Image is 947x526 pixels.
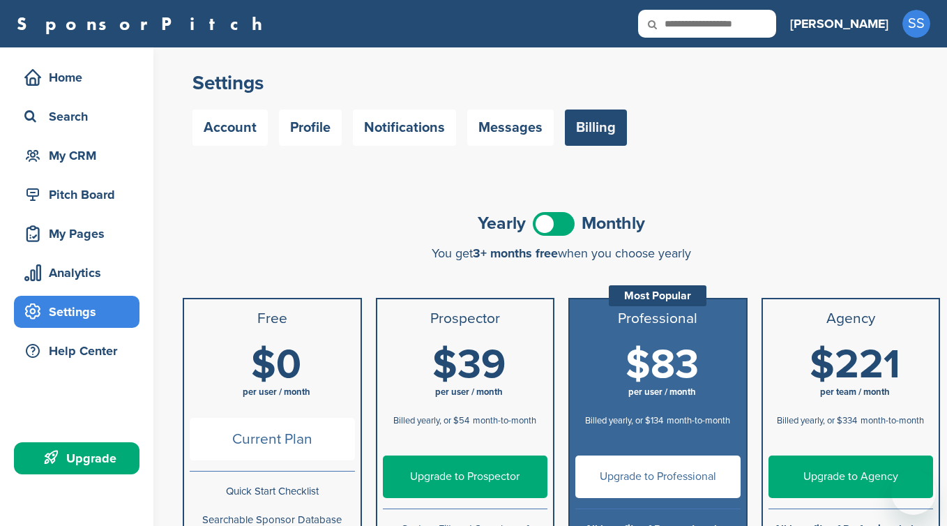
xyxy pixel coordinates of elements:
[14,442,139,474] a: Upgrade
[21,446,139,471] div: Upgrade
[565,110,627,146] a: Billing
[435,386,503,398] span: per user / month
[243,386,310,398] span: per user / month
[14,218,139,250] a: My Pages
[14,100,139,133] a: Search
[21,221,139,246] div: My Pages
[21,143,139,168] div: My CRM
[902,10,930,38] span: SS
[190,483,355,500] p: Quick Start Checklist
[251,340,301,389] span: $0
[575,310,741,327] h3: Professional
[790,8,888,39] a: [PERSON_NAME]
[777,415,857,426] span: Billed yearly, or $334
[14,296,139,328] a: Settings
[609,285,706,306] div: Most Popular
[279,110,342,146] a: Profile
[14,61,139,93] a: Home
[790,14,888,33] h3: [PERSON_NAME]
[183,246,940,260] div: You get when you choose yearly
[190,310,355,327] h3: Free
[14,179,139,211] a: Pitch Board
[810,340,900,389] span: $221
[21,299,139,324] div: Settings
[383,456,548,498] a: Upgrade to Prospector
[192,70,930,96] h2: Settings
[478,215,526,232] span: Yearly
[861,415,924,426] span: month-to-month
[768,456,934,498] a: Upgrade to Agency
[383,310,548,327] h3: Prospector
[190,418,355,460] span: Current Plan
[14,140,139,172] a: My CRM
[575,456,741,498] a: Upgrade to Professional
[667,415,730,426] span: month-to-month
[21,260,139,285] div: Analytics
[628,386,696,398] span: per user / month
[21,338,139,363] div: Help Center
[21,104,139,129] div: Search
[820,386,890,398] span: per team / month
[473,415,536,426] span: month-to-month
[353,110,456,146] a: Notifications
[467,110,554,146] a: Messages
[891,470,936,515] iframe: Button to launch messaging window
[768,310,934,327] h3: Agency
[21,182,139,207] div: Pitch Board
[192,110,268,146] a: Account
[473,246,558,261] span: 3+ months free
[17,15,271,33] a: SponsorPitch
[626,340,699,389] span: $83
[393,415,469,426] span: Billed yearly, or $54
[14,257,139,289] a: Analytics
[432,340,506,389] span: $39
[21,65,139,90] div: Home
[14,335,139,367] a: Help Center
[585,415,663,426] span: Billed yearly, or $134
[582,215,645,232] span: Monthly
